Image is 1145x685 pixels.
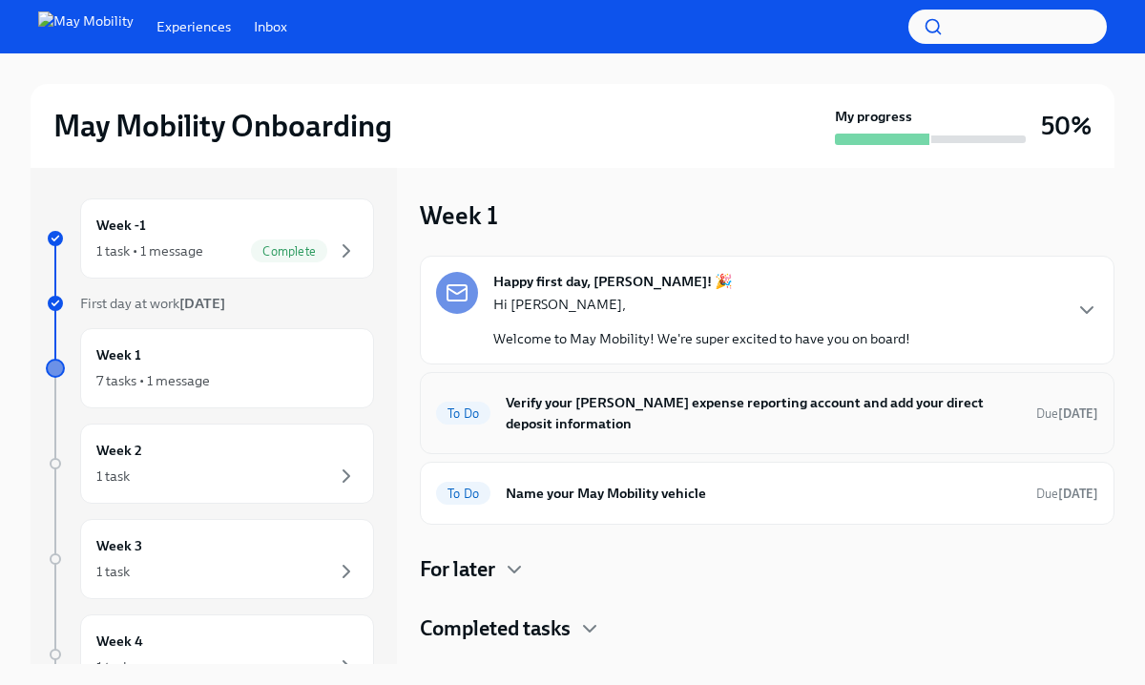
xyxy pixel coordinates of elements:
h6: Week 3 [96,535,142,556]
span: To Do [436,487,490,501]
div: 1 task • 1 message [96,241,203,260]
a: Week -11 task • 1 messageComplete [46,198,374,279]
a: First day at work[DATE] [46,294,374,313]
span: Due [1036,406,1098,421]
a: Inbox [254,17,287,36]
strong: [DATE] [1058,406,1098,421]
h6: Week 1 [96,344,141,365]
div: For later [420,555,1114,584]
h6: Verify your [PERSON_NAME] expense reporting account and add your direct deposit information [506,392,1021,434]
span: November 9th, 2025 08:00 [1036,485,1098,503]
img: May Mobility [38,11,134,42]
h6: Name your May Mobility vehicle [506,483,1021,504]
a: To DoVerify your [PERSON_NAME] expense reporting account and add your direct deposit informationD... [436,388,1098,438]
h4: For later [420,555,495,584]
div: 1 task [96,467,130,486]
h3: Week 1 [420,198,498,233]
span: October 17th, 2025 09:00 [1036,405,1098,423]
p: Welcome to May Mobility! We're super excited to have you on board! [493,329,910,348]
a: Week 17 tasks • 1 message [46,328,374,408]
h6: Week 4 [96,631,143,652]
h6: Week -1 [96,215,146,236]
a: Week 31 task [46,519,374,599]
a: Week 21 task [46,424,374,504]
span: First day at work [80,295,225,312]
span: Complete [251,244,327,259]
h3: 50% [1041,109,1092,143]
p: Hi [PERSON_NAME], [493,295,910,314]
div: Completed tasks [420,614,1114,643]
span: Due [1036,487,1098,501]
h6: Week 2 [96,440,142,461]
strong: My progress [835,107,912,126]
a: To DoName your May Mobility vehicleDue[DATE] [436,478,1098,509]
h2: May Mobility Onboarding [53,107,392,145]
a: Experiences [156,17,231,36]
strong: [DATE] [1058,487,1098,501]
span: To Do [436,406,490,421]
strong: [DATE] [179,295,225,312]
h4: Completed tasks [420,614,571,643]
div: 1 task [96,657,130,676]
strong: Happy first day, [PERSON_NAME]! 🎉 [493,272,733,291]
div: 1 task [96,562,130,581]
div: 7 tasks • 1 message [96,371,210,390]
